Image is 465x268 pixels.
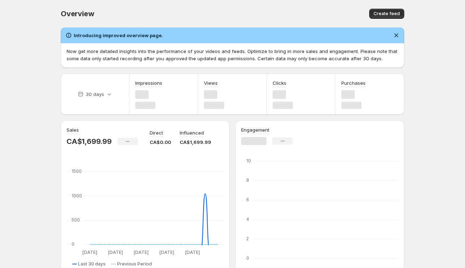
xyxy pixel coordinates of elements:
[134,250,149,255] text: [DATE]
[67,48,398,62] p: Now get more detailed insights into the performance of your videos and feeds. Optimize to bring i...
[117,261,152,267] span: Previous Period
[369,9,404,19] button: Create feed
[78,261,106,267] span: Last 30 days
[67,126,79,133] h3: Sales
[246,158,251,163] text: 10
[180,139,211,146] p: CA$1,699.99
[82,250,97,255] text: [DATE]
[273,79,286,87] h3: Clicks
[72,168,82,174] text: 1500
[374,11,400,17] span: Create feed
[74,32,163,39] h2: Introducing improved overview page.
[241,126,269,133] h3: Engagement
[159,250,174,255] text: [DATE]
[246,216,249,222] text: 4
[72,193,82,198] text: 1000
[341,79,366,87] h3: Purchases
[246,197,249,202] text: 6
[204,79,218,87] h3: Views
[391,30,401,40] button: Dismiss notification
[86,91,104,98] p: 30 days
[150,129,163,136] p: Direct
[246,177,249,183] text: 8
[61,9,94,18] span: Overview
[72,241,74,247] text: 0
[180,129,204,136] p: Influenced
[246,255,249,261] text: 0
[67,137,112,146] p: CA$1,699.99
[135,79,162,87] h3: Impressions
[72,217,80,223] text: 500
[108,250,123,255] text: [DATE]
[246,236,249,241] text: 2
[185,250,200,255] text: [DATE]
[150,139,171,146] p: CA$0.00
